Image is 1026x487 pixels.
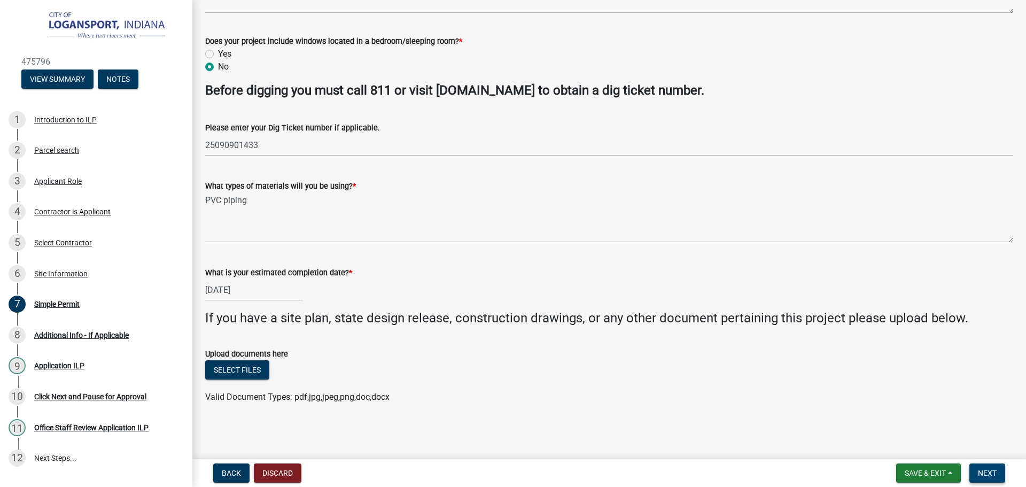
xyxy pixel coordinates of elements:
h4: If you have a site plan, state design release, construction drawings, or any other document perta... [205,311,1013,326]
div: 11 [9,419,26,436]
div: Site Information [34,270,88,277]
div: 1 [9,111,26,128]
div: 7 [9,296,26,313]
div: 5 [9,234,26,251]
label: What types of materials will you be using? [205,183,356,190]
span: Valid Document Types: pdf,jpg,jpeg,png,doc,docx [205,392,390,402]
div: Parcel search [34,146,79,154]
img: City of Logansport, Indiana [21,11,175,41]
div: Application ILP [34,362,84,369]
button: Save & Exit [896,463,961,483]
div: 12 [9,450,26,467]
label: What is your estimated completion date? [205,269,352,277]
button: Select files [205,360,269,380]
div: Additional Info - If Applicable [34,331,129,339]
div: Contractor is Applicant [34,208,111,215]
label: Yes [218,48,231,60]
div: Applicant Role [34,177,82,185]
button: Discard [254,463,301,483]
span: Next [978,469,997,477]
div: 2 [9,142,26,159]
div: Select Contractor [34,239,92,246]
div: 10 [9,388,26,405]
div: Click Next and Pause for Approval [34,393,146,400]
label: No [218,60,229,73]
label: Please enter your Dig Ticket number if applicable. [205,125,380,132]
wm-modal-confirm: Notes [98,75,138,84]
strong: Before digging you must call 811 or visit [DOMAIN_NAME] to obtain a dig ticket number. [205,83,704,98]
div: 9 [9,357,26,374]
div: 6 [9,265,26,282]
span: Save & Exit [905,469,946,477]
div: 8 [9,327,26,344]
button: Next [969,463,1005,483]
div: Office Staff Review Application ILP [34,424,149,431]
span: 475796 [21,57,171,67]
div: 3 [9,173,26,190]
input: mm/dd/yyyy [205,279,303,301]
span: Back [222,469,241,477]
div: Introduction to ILP [34,116,97,123]
button: Back [213,463,250,483]
button: View Summary [21,69,94,89]
wm-modal-confirm: Summary [21,75,94,84]
div: Simple Permit [34,300,80,308]
label: Does your project include windows located in a bedroom/sleeping room? [205,38,462,45]
label: Upload documents here [205,351,288,358]
button: Notes [98,69,138,89]
div: 4 [9,203,26,220]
